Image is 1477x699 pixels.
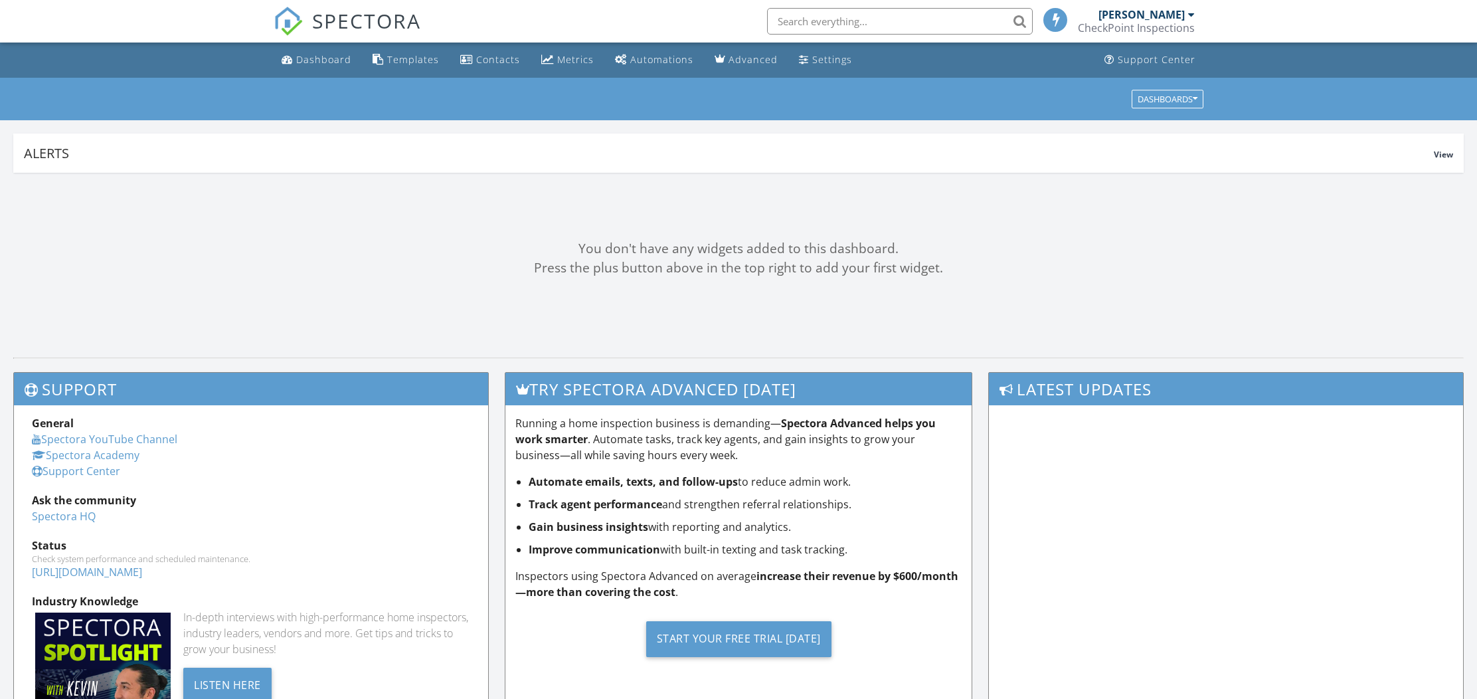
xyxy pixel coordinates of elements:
[1434,149,1453,160] span: View
[529,519,962,535] li: with reporting and analytics.
[32,593,470,609] div: Industry Knowledge
[32,492,470,508] div: Ask the community
[515,569,958,599] strong: increase their revenue by $600/month—more than covering the cost
[1078,21,1195,35] div: CheckPoint Inspections
[32,464,120,478] a: Support Center
[276,48,357,72] a: Dashboard
[32,553,470,564] div: Check system performance and scheduled maintenance.
[505,373,972,405] h3: Try spectora advanced [DATE]
[536,48,599,72] a: Metrics
[13,258,1464,278] div: Press the plus button above in the top right to add your first widget.
[312,7,421,35] span: SPECTORA
[729,53,778,66] div: Advanced
[387,53,439,66] div: Templates
[529,542,660,557] strong: Improve communication
[296,53,351,66] div: Dashboard
[32,432,177,447] a: Spectora YouTube Channel
[812,53,852,66] div: Settings
[709,48,783,72] a: Advanced
[274,7,303,36] img: The Best Home Inspection Software - Spectora
[1118,53,1195,66] div: Support Center
[274,18,421,46] a: SPECTORA
[24,144,1434,162] div: Alerts
[13,239,1464,258] div: You don't have any widgets added to this dashboard.
[529,474,738,489] strong: Automate emails, texts, and follow-ups
[32,565,142,579] a: [URL][DOMAIN_NAME]
[32,448,139,462] a: Spectora Academy
[183,609,470,657] div: In-depth interviews with high-performance home inspectors, industry leaders, vendors and more. Ge...
[529,497,662,512] strong: Track agent performance
[529,496,962,512] li: and strengthen referral relationships.
[455,48,525,72] a: Contacts
[1099,48,1201,72] a: Support Center
[32,416,74,431] strong: General
[529,520,648,534] strong: Gain business insights
[529,542,962,557] li: with built-in texting and task tracking.
[515,611,962,667] a: Start Your Free Trial [DATE]
[767,8,1033,35] input: Search everything...
[610,48,699,72] a: Automations (Basic)
[515,568,962,600] p: Inspectors using Spectora Advanced on average .
[646,621,831,657] div: Start Your Free Trial [DATE]
[367,48,444,72] a: Templates
[515,415,962,463] p: Running a home inspection business is demanding— . Automate tasks, track key agents, and gain ins...
[794,48,857,72] a: Settings
[1098,8,1185,21] div: [PERSON_NAME]
[32,509,96,524] a: Spectora HQ
[183,677,272,692] a: Listen Here
[989,373,1463,405] h3: Latest Updates
[476,53,520,66] div: Contacts
[1138,94,1197,104] div: Dashboards
[14,373,488,405] h3: Support
[32,538,470,553] div: Status
[529,474,962,490] li: to reduce admin work.
[630,53,693,66] div: Automations
[557,53,594,66] div: Metrics
[1132,90,1203,108] button: Dashboards
[515,416,936,447] strong: Spectora Advanced helps you work smarter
